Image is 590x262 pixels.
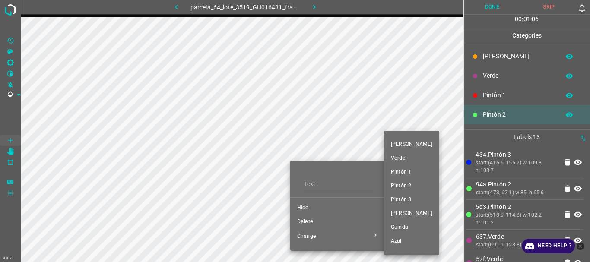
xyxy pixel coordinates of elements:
span: [PERSON_NAME] [391,141,432,148]
span: Guinda [391,224,432,231]
span: Verde [391,155,432,162]
span: [PERSON_NAME] [391,210,432,218]
span: Pintón 3 [391,196,432,204]
span: Pintón 2 [391,182,432,190]
span: Pintón 1 [391,168,432,176]
span: Azul [391,237,432,245]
